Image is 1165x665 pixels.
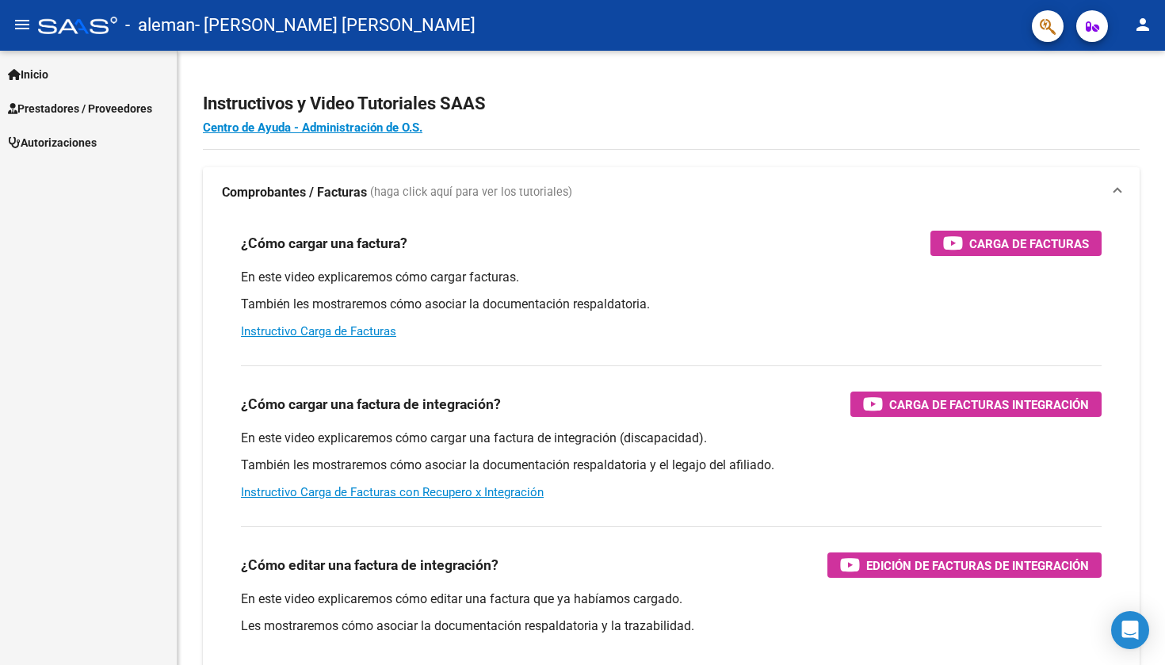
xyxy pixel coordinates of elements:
a: Centro de Ayuda - Administración de O.S. [203,120,422,135]
mat-icon: menu [13,15,32,34]
button: Carga de Facturas Integración [850,392,1102,417]
mat-icon: person [1133,15,1152,34]
span: - aleman [125,8,195,43]
p: También les mostraremos cómo asociar la documentación respaldatoria. [241,296,1102,313]
div: Open Intercom Messenger [1111,611,1149,649]
span: Carga de Facturas Integración [889,395,1089,415]
h3: ¿Cómo cargar una factura? [241,232,407,254]
span: Carga de Facturas [969,234,1089,254]
button: Edición de Facturas de integración [827,552,1102,578]
h2: Instructivos y Video Tutoriales SAAS [203,89,1140,119]
a: Instructivo Carga de Facturas [241,324,396,338]
span: Inicio [8,66,48,83]
button: Carga de Facturas [930,231,1102,256]
p: En este video explicaremos cómo cargar una factura de integración (discapacidad). [241,430,1102,447]
span: Prestadores / Proveedores [8,100,152,117]
h3: ¿Cómo editar una factura de integración? [241,554,498,576]
strong: Comprobantes / Facturas [222,184,367,201]
p: En este video explicaremos cómo cargar facturas. [241,269,1102,286]
span: (haga click aquí para ver los tutoriales) [370,184,572,201]
h3: ¿Cómo cargar una factura de integración? [241,393,501,415]
span: Edición de Facturas de integración [866,556,1089,575]
p: Les mostraremos cómo asociar la documentación respaldatoria y la trazabilidad. [241,617,1102,635]
span: - [PERSON_NAME] [PERSON_NAME] [195,8,476,43]
p: En este video explicaremos cómo editar una factura que ya habíamos cargado. [241,590,1102,608]
a: Instructivo Carga de Facturas con Recupero x Integración [241,485,544,499]
span: Autorizaciones [8,134,97,151]
p: También les mostraremos cómo asociar la documentación respaldatoria y el legajo del afiliado. [241,457,1102,474]
mat-expansion-panel-header: Comprobantes / Facturas (haga click aquí para ver los tutoriales) [203,167,1140,218]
